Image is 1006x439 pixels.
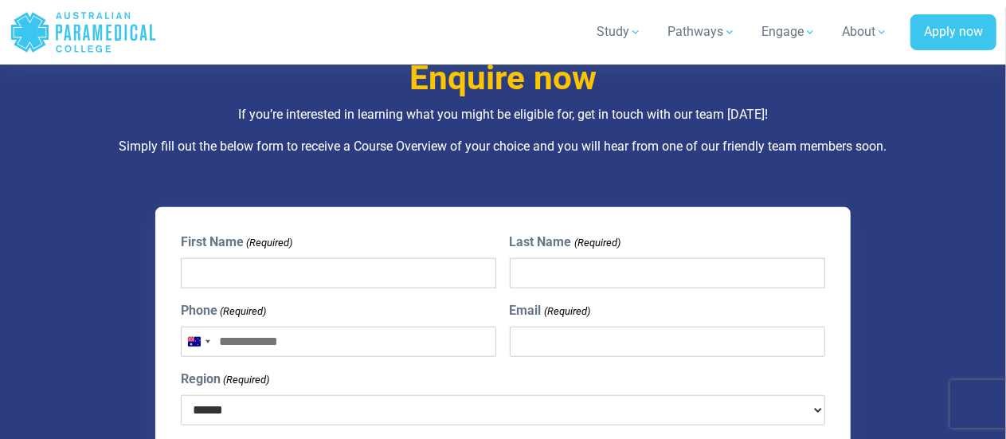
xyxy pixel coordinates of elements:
p: If you’re interested in learning what you might be eligible for, get in touch with our team [DATE]! [84,105,922,124]
h3: Enquire now [84,58,922,99]
a: Engage [752,10,826,54]
label: Region [181,370,269,389]
a: Australian Paramedical College [10,6,157,58]
a: Study [587,10,652,54]
span: (Required) [218,304,266,319]
a: Apply now [910,14,996,51]
span: (Required) [573,235,620,251]
label: Email [510,301,590,320]
label: Phone [181,301,266,320]
label: Last Name [510,233,620,252]
span: (Required) [221,372,269,388]
a: About [832,10,898,54]
a: Pathways [658,10,746,54]
span: (Required) [245,235,292,251]
span: (Required) [542,304,590,319]
button: Selected country [182,327,215,356]
label: First Name [181,233,292,252]
p: Simply fill out the below form to receive a Course Overview of your choice and you will hear from... [84,137,922,156]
